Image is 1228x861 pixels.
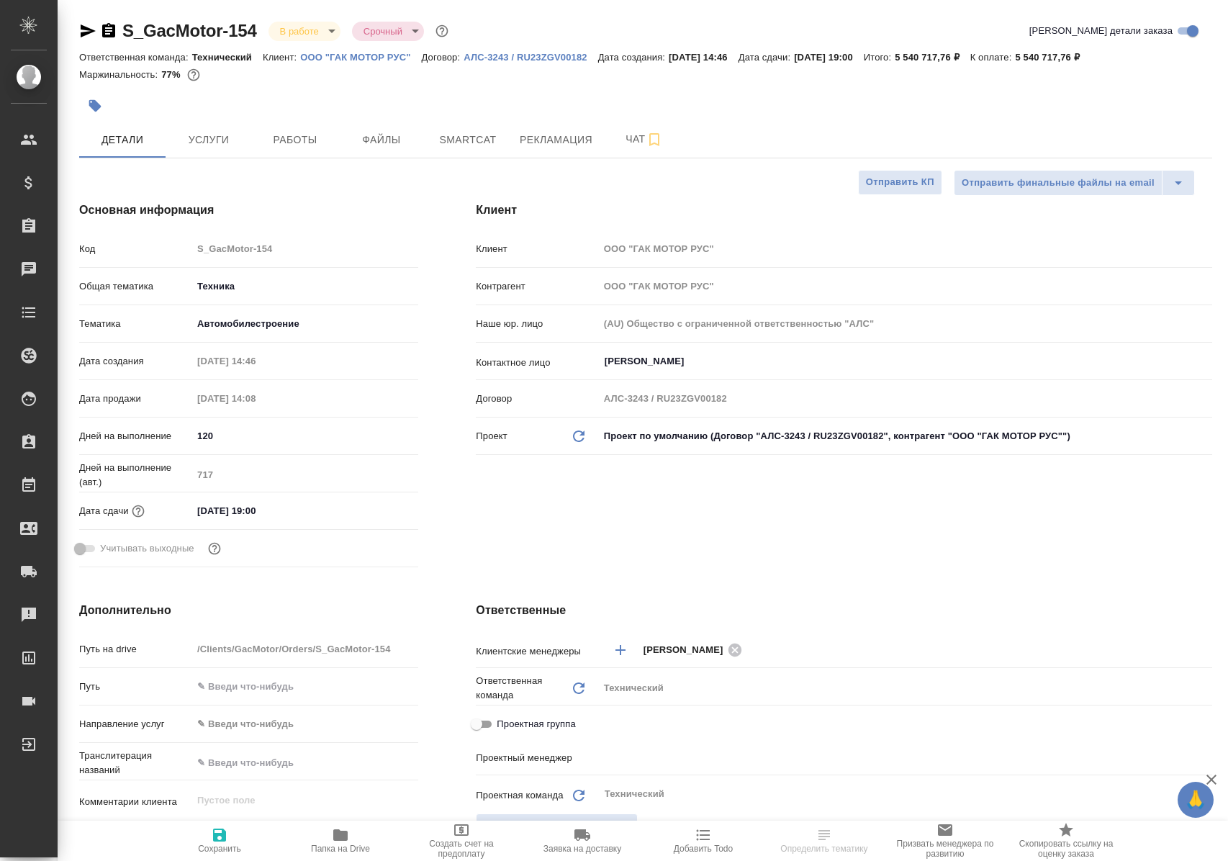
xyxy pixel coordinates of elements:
p: Клиент: [263,52,300,63]
input: ✎ Введи что-нибудь [192,425,418,446]
button: Добавить менеджера [603,633,638,667]
span: Чат [610,130,679,148]
span: Работы [261,131,330,149]
div: split button [954,170,1195,196]
h4: Ответственные [476,602,1212,619]
svg: Подписаться [646,131,663,148]
button: Если добавить услуги и заполнить их объемом, то дата рассчитается автоматически [129,502,148,520]
span: Учитывать выходные [100,541,194,556]
span: Определить тематику [780,844,867,854]
p: Дней на выполнение [79,429,192,443]
span: Отправить КП [866,174,934,191]
div: Технический [599,676,1212,700]
p: Ответственная команда [476,674,569,703]
div: ✎ Введи что-нибудь [192,712,418,736]
p: Проектная команда [476,788,563,803]
input: ✎ Введи что-нибудь [192,500,318,521]
p: Клиентские менеджеры [476,644,598,659]
input: Пустое поле [599,313,1212,334]
p: Код [79,242,192,256]
input: Пустое поле [599,388,1212,409]
button: Скопировать ссылку на оценку заказа [1006,821,1127,861]
input: Пустое поле [192,388,318,409]
p: Дата сдачи: [739,52,794,63]
p: Маржинальность: [79,69,161,80]
span: Заявка на доставку [543,844,621,854]
div: Проект по умолчанию (Договор "АЛС-3243 / RU23ZGV00182", контрагент "ООО "ГАК МОТОР РУС"") [599,424,1212,448]
p: К оплате: [970,52,1016,63]
span: Smartcat [433,131,502,149]
span: Отправить финальные файлы на email [962,175,1155,191]
p: 5 540 717,76 ₽ [1015,52,1090,63]
span: Услуги [174,131,243,149]
p: Дата сдачи [79,504,129,518]
button: Скопировать ссылку для ЯМессенджера [79,22,96,40]
p: Клиент [476,242,598,256]
div: В работе [268,22,340,41]
p: Дней на выполнение (авт.) [79,461,192,490]
span: Создать счет на предоплату [410,839,513,859]
div: [PERSON_NAME] [644,641,747,659]
p: Проект [476,429,507,443]
button: Добавить Todo [643,821,764,861]
a: АЛС-3243 / RU23ZGV00182 [464,50,597,63]
p: Путь [79,680,192,694]
p: Договор [476,392,598,406]
button: Доп статусы указывают на важность/срочность заказа [433,22,451,40]
div: ✎ Введи что-нибудь [197,717,401,731]
p: Договор: [422,52,464,63]
button: Open [1204,755,1207,758]
button: Определить тематику [764,821,885,861]
div: В работе [352,22,424,41]
span: Рекламация [520,131,592,149]
button: Скопировать ссылку [100,22,117,40]
p: Общая тематика [79,279,192,294]
input: Пустое поле [192,639,418,659]
button: Создать счет на предоплату [401,821,522,861]
button: Заявка на доставку [522,821,643,861]
p: Дата продажи [79,392,192,406]
button: Сохранить [159,821,280,861]
p: 77% [161,69,184,80]
button: Папка на Drive [280,821,401,861]
button: В работе [276,25,323,37]
span: 🙏 [1183,785,1208,815]
a: S_GacMotor-154 [122,21,257,40]
p: 5 540 717,76 ₽ [895,52,970,63]
p: Контрагент [476,279,598,294]
p: Итого: [864,52,895,63]
p: Транслитерация названий [79,749,192,777]
span: Скопировать ссылку на оценку заказа [1014,839,1118,859]
input: ✎ Введи что-нибудь [192,676,418,697]
p: [DATE] 19:00 [794,52,864,63]
p: Технический [192,52,263,63]
span: Сохранить [198,844,241,854]
input: Пустое поле [192,464,418,485]
button: Отправить КП [858,170,942,195]
span: [PERSON_NAME] [644,643,732,657]
button: 🙏 [1178,782,1214,818]
input: Пустое поле [192,351,318,371]
span: Детали [88,131,157,149]
button: Срочный [359,25,407,37]
button: Распределить на ПМ-команду [476,813,638,839]
button: Open [1204,360,1207,363]
button: Open [1204,649,1207,652]
p: Проектный менеджер [476,751,598,765]
p: Комментарии клиента [79,795,192,809]
input: Пустое поле [599,238,1212,259]
span: [PERSON_NAME] детали заказа [1029,24,1173,38]
span: Распределить на ПМ-команду [484,818,630,834]
span: Проектная группа [497,717,575,731]
button: Выбери, если сб и вс нужно считать рабочими днями для выполнения заказа. [205,539,224,558]
h4: Основная информация [79,202,418,219]
button: 1043765.69 RUB; [184,66,203,84]
div: Автомобилестроение [192,312,418,336]
input: ✎ Введи что-нибудь [192,752,418,773]
p: Направление услуг [79,717,192,731]
p: Контактное лицо [476,356,598,370]
p: Тематика [79,317,192,331]
h4: Дополнительно [79,602,418,619]
button: Призвать менеджера по развитию [885,821,1006,861]
button: Добавить тэг [79,90,111,122]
